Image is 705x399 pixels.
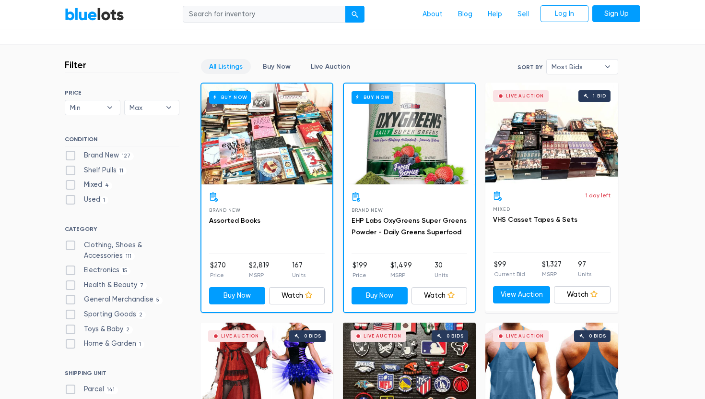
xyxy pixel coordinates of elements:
span: 5 [153,297,163,304]
li: $1,499 [390,260,412,279]
a: EHP Labs OxyGreens Super Greens Powder - Daily Greens Superfood [352,217,467,236]
a: Watch [269,287,325,304]
span: Max [129,100,161,115]
p: MSRP [249,271,270,279]
a: Assorted Books [209,217,260,225]
span: 4 [102,182,112,190]
a: Buy Now [344,84,475,184]
label: Mixed [65,180,112,190]
label: Clothing, Shoes & Accessories [65,240,179,261]
h6: CATEGORY [65,226,179,236]
label: Toys & Baby [65,324,133,335]
span: Mixed [493,206,510,212]
label: General Merchandise [65,294,163,305]
li: 30 [435,260,448,279]
a: Watch [554,286,611,303]
a: About [415,5,450,24]
a: Live Auction 1 bid [485,83,618,183]
div: 0 bids [589,334,606,339]
span: 127 [119,152,134,160]
input: Search for inventory [183,6,346,23]
h6: PRICE [65,89,179,96]
a: Buy Now [201,84,332,184]
p: 1 day left [586,191,611,200]
div: Live Auction [364,334,401,339]
li: $99 [494,259,525,278]
span: 2 [136,311,146,319]
p: MSRP [390,271,412,279]
h6: CONDITION [65,136,179,146]
b: ▾ [100,100,120,115]
b: ▾ [598,60,618,74]
span: 1 [100,196,108,204]
div: Live Auction [221,334,259,339]
a: Blog [450,5,480,24]
h3: Filter [65,59,86,71]
label: Electronics [65,265,130,276]
div: Live Auction [506,334,544,339]
a: Live Auction [303,59,358,74]
p: MSRP [542,270,562,278]
span: 15 [119,267,130,275]
label: Shelf Pulls [65,165,127,176]
a: Sign Up [592,5,640,23]
li: $1,327 [542,259,562,278]
p: Units [578,270,591,278]
p: Price [210,271,226,279]
li: 97 [578,259,591,278]
label: Brand New [65,150,134,161]
span: 1 [136,341,144,349]
div: 1 bid [593,94,606,98]
span: Most Bids [552,60,599,74]
h6: Buy Now [209,91,251,103]
li: $2,819 [249,260,270,279]
span: 11 [117,167,127,175]
p: Current Bid [494,270,525,278]
label: Used [65,194,108,205]
p: Price [352,271,367,279]
h6: SHIPPING UNIT [65,370,179,380]
h6: Buy Now [352,91,393,103]
a: Sell [510,5,537,24]
span: 7 [137,282,147,290]
label: Home & Garden [65,339,144,349]
div: Live Auction [506,94,544,98]
label: Sort By [517,63,542,72]
a: BlueLots [65,7,124,21]
div: 0 bids [304,334,321,339]
p: Units [435,271,448,279]
li: $199 [352,260,367,279]
li: 167 [292,260,305,279]
span: Brand New [209,207,240,213]
b: ▾ [159,100,179,115]
div: 0 bids [446,334,464,339]
a: Help [480,5,510,24]
span: Brand New [352,207,383,213]
a: View Auction [493,286,550,303]
a: Buy Now [352,287,408,304]
a: All Listings [201,59,251,74]
label: Sporting Goods [65,309,146,320]
span: 2 [123,326,133,334]
label: Health & Beauty [65,280,147,290]
p: Units [292,271,305,279]
label: Parcel [65,384,118,395]
span: 141 [104,387,118,394]
li: $270 [210,260,226,279]
a: Buy Now [209,287,265,304]
a: VHS Casset Tapes & Sets [493,216,577,224]
a: Log In [540,5,588,23]
span: Min [70,100,102,115]
a: Watch [411,287,468,304]
span: 111 [123,253,135,260]
a: Buy Now [255,59,299,74]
